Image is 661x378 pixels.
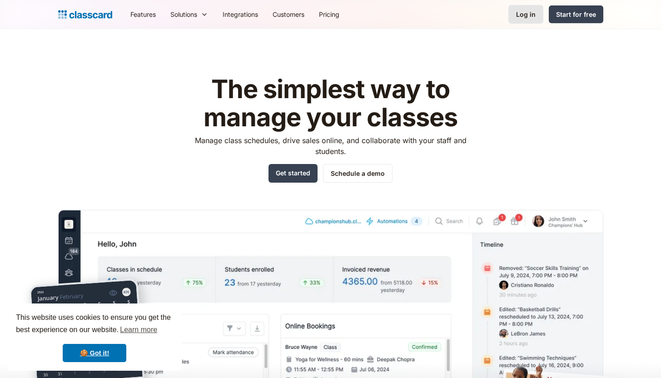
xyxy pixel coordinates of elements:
[163,4,215,25] div: Solutions
[63,344,126,362] a: dismiss cookie message
[58,8,112,21] a: home
[508,5,543,24] a: Log in
[119,323,159,337] a: learn more about cookies
[312,4,347,25] a: Pricing
[16,312,173,337] span: This website uses cookies to ensure you get the best experience on our website.
[186,135,475,157] p: Manage class schedules, drive sales online, and collaborate with your staff and students.
[170,10,197,19] div: Solutions
[215,4,265,25] a: Integrations
[516,10,536,19] div: Log in
[268,164,318,183] a: Get started
[265,4,312,25] a: Customers
[186,75,475,131] h1: The simplest way to manage your classes
[323,164,393,183] a: Schedule a demo
[123,4,163,25] a: Features
[549,5,603,23] a: Start for free
[7,303,182,371] div: cookieconsent
[556,10,596,19] div: Start for free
